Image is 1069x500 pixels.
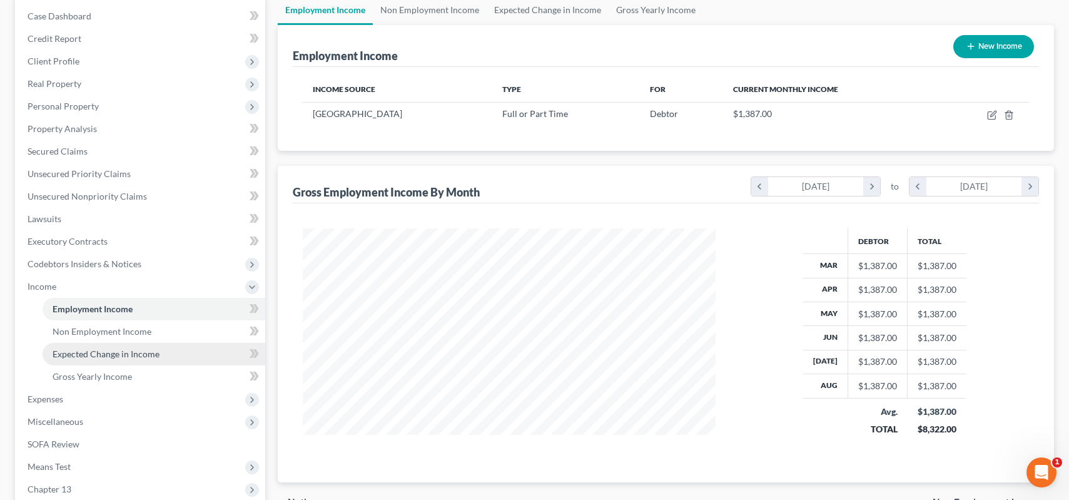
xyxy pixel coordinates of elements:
div: $1,387.00 [858,283,897,296]
span: Property Analysis [28,123,97,134]
span: Secured Claims [28,146,88,156]
div: $1,387.00 [858,308,897,320]
a: Secured Claims [18,140,265,163]
span: Unsecured Nonpriority Claims [28,191,147,202]
th: Total [908,228,967,253]
i: chevron_right [1021,177,1038,196]
span: Chapter 13 [28,484,71,494]
span: Miscellaneous [28,416,83,427]
span: $1,387.00 [733,108,772,119]
span: Non Employment Income [53,326,151,337]
div: $1,387.00 [858,260,897,272]
a: Employment Income [43,298,265,320]
i: chevron_left [909,177,926,196]
td: $1,387.00 [908,350,967,374]
div: [DATE] [926,177,1022,196]
td: $1,387.00 [908,302,967,325]
th: Mar [803,254,848,278]
span: Employment Income [53,304,133,314]
a: Unsecured Priority Claims [18,163,265,185]
a: Case Dashboard [18,5,265,28]
span: Codebtors Insiders & Notices [28,258,141,269]
div: Avg. [858,406,898,418]
button: New Income [953,35,1034,58]
span: Expected Change in Income [53,349,160,359]
span: Expenses [28,394,63,404]
div: $1,387.00 [858,380,897,392]
a: Credit Report [18,28,265,50]
span: Debtor [650,108,678,119]
span: Lawsuits [28,213,61,224]
iframe: Intercom live chat [1026,457,1056,487]
a: Non Employment Income [43,320,265,343]
a: Gross Yearly Income [43,365,265,388]
div: Gross Employment Income By Month [293,185,480,200]
th: [DATE] [803,350,848,374]
span: 1 [1052,457,1062,467]
span: Gross Yearly Income [53,371,132,382]
span: [GEOGRAPHIC_DATA] [313,108,402,119]
div: $1,387.00 [858,332,897,344]
div: [DATE] [768,177,864,196]
span: Income [28,281,56,292]
th: May [803,302,848,325]
a: Executory Contracts [18,230,265,253]
i: chevron_left [751,177,768,196]
span: SOFA Review [28,439,79,449]
div: $1,387.00 [858,355,897,368]
div: Employment Income [293,48,398,63]
th: Debtor [848,228,908,253]
td: $1,387.00 [908,278,967,302]
span: Unsecured Priority Claims [28,168,131,179]
a: Lawsuits [18,208,265,230]
a: Expected Change in Income [43,343,265,365]
th: Apr [803,278,848,302]
th: Jun [803,326,848,350]
div: TOTAL [858,423,898,436]
a: SOFA Review [18,433,265,456]
span: Real Property [28,78,81,89]
div: $8,322.00 [918,423,957,436]
i: chevron_right [863,177,880,196]
td: $1,387.00 [908,254,967,278]
span: Means Test [28,461,71,472]
span: Full or Part Time [502,108,568,119]
span: Type [502,84,521,94]
td: $1,387.00 [908,374,967,398]
span: to [891,180,899,193]
span: Case Dashboard [28,11,91,21]
span: Executory Contracts [28,236,108,247]
span: Personal Property [28,101,99,111]
a: Unsecured Nonpriority Claims [18,185,265,208]
span: Income Source [313,84,375,94]
span: For [650,84,666,94]
span: Credit Report [28,33,81,44]
a: Property Analysis [18,118,265,140]
span: Client Profile [28,56,79,66]
td: $1,387.00 [908,326,967,350]
div: $1,387.00 [918,406,957,418]
th: Aug [803,374,848,398]
span: Current Monthly Income [733,84,838,94]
